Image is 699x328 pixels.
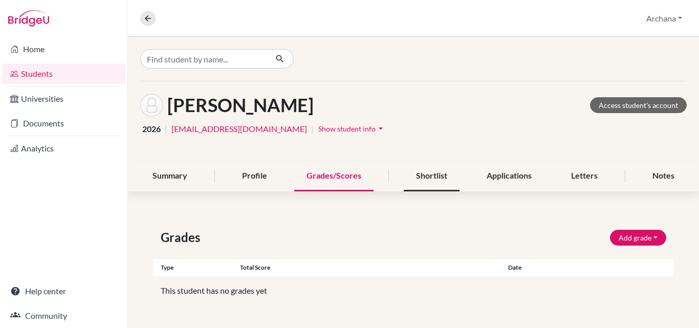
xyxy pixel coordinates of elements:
img: Prathyush Thankachan's avatar [140,94,163,117]
button: Show student infoarrow_drop_down [318,121,386,137]
div: Applications [474,161,544,191]
a: Universities [2,89,125,109]
button: Add grade [610,230,666,246]
button: Archana [642,9,687,28]
div: Total score [240,263,500,272]
h1: [PERSON_NAME] [167,94,314,116]
a: Community [2,305,125,326]
div: Grades/Scores [294,161,374,191]
span: Grades [161,228,204,247]
a: Documents [2,113,125,134]
span: 2026 [142,123,161,135]
div: Notes [640,161,687,191]
span: | [311,123,314,135]
a: Access student's account [590,97,687,113]
div: Letters [559,161,610,191]
img: Bridge-U [8,10,49,27]
input: Find student by name... [140,49,267,69]
a: Students [2,63,125,84]
div: Summary [140,161,200,191]
span: | [165,123,167,135]
span: Show student info [318,124,376,133]
p: This student has no grades yet [161,285,666,297]
div: Date [500,263,631,272]
i: arrow_drop_down [376,123,386,134]
a: Home [2,39,125,59]
a: [EMAIL_ADDRESS][DOMAIN_NAME] [171,123,307,135]
div: Shortlist [404,161,460,191]
a: Help center [2,281,125,301]
a: Analytics [2,138,125,159]
div: Profile [230,161,279,191]
div: Type [153,263,240,272]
